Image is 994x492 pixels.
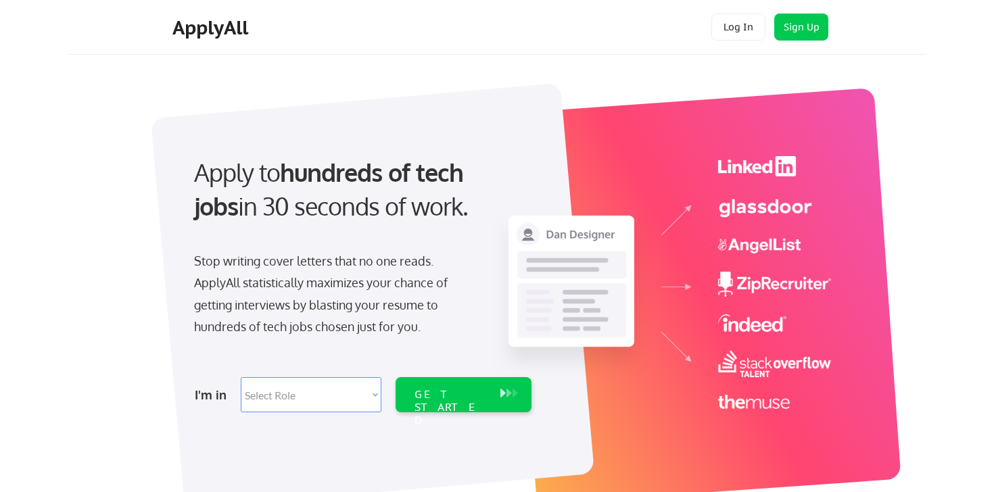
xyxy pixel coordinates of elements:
[711,14,765,41] button: Log In
[774,14,828,41] button: Sign Up
[195,384,233,405] div: I'm in
[194,250,472,338] div: Stop writing cover letters that no one reads. ApplyAll statistically maximizes your chance of get...
[415,388,487,427] div: GET STARTED
[172,16,252,39] div: ApplyAll
[194,155,526,224] div: Apply to in 30 seconds of work.
[194,157,469,221] strong: hundreds of tech jobs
